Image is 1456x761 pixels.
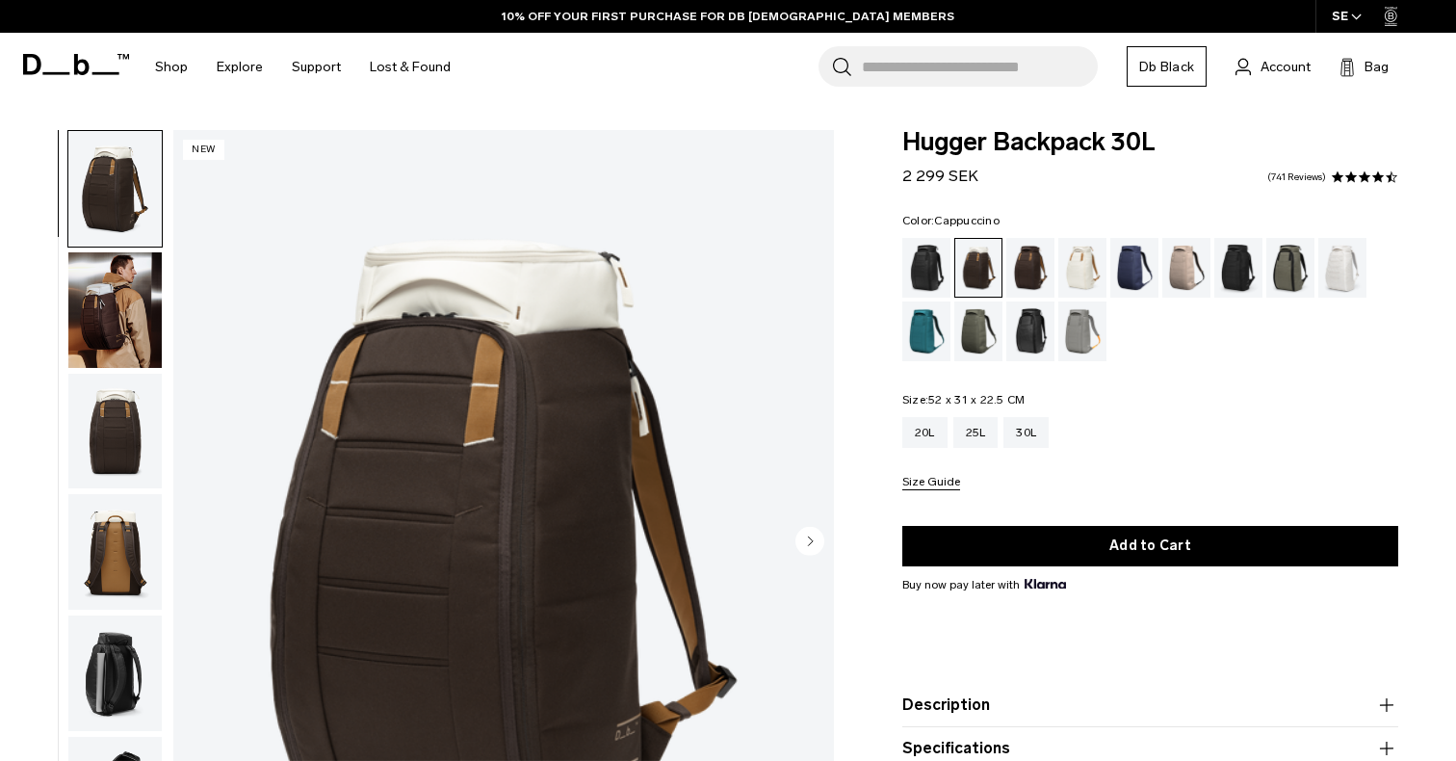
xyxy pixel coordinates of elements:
a: Explore [217,33,263,101]
a: Reflective Black [1006,302,1054,361]
p: New [183,140,224,160]
span: 52 x 31 x 22.5 CM [928,393,1025,407]
span: Buy now pay later with [902,576,1066,593]
button: Hugger Backpack 30L Cappuccino [67,493,163,611]
a: Charcoal Grey [1214,238,1262,298]
span: Cappuccino [934,214,1000,227]
img: Hugger Backpack 30L Cappuccino [68,494,162,610]
span: Hugger Backpack 30L [902,130,1398,155]
nav: Main Navigation [141,33,465,101]
a: 20L [902,417,948,448]
a: Black Out [902,238,950,298]
span: Account [1261,57,1311,77]
a: Forest Green [1266,238,1314,298]
span: Bag [1365,57,1389,77]
button: Hugger Backpack 30L Cappuccino [67,251,163,369]
a: Fogbow Beige [1162,238,1210,298]
img: Hugger Backpack 30L Cappuccino [68,131,162,247]
img: Hugger Backpack 30L Cappuccino [68,374,162,489]
img: Hugger Backpack 30L Cappuccino [68,616,162,731]
a: Midnight Teal [902,302,950,361]
button: Description [902,694,1398,717]
a: 30L [1003,417,1049,448]
button: Specifications [902,737,1398,760]
legend: Size: [902,394,1026,406]
button: Size Guide [902,476,960,490]
img: Hugger Backpack 30L Cappuccino [68,252,162,368]
a: Moss Green [954,302,1002,361]
a: Oatmilk [1058,238,1106,298]
a: Lost & Found [370,33,451,101]
a: Support [292,33,341,101]
a: 10% OFF YOUR FIRST PURCHASE FOR DB [DEMOGRAPHIC_DATA] MEMBERS [502,8,954,25]
a: Clean Slate [1318,238,1366,298]
button: Hugger Backpack 30L Cappuccino [67,130,163,248]
a: Cappuccino [954,238,1002,298]
a: 741 reviews [1267,172,1326,182]
img: {"height" => 20, "alt" => "Klarna"} [1025,579,1066,589]
button: Hugger Backpack 30L Cappuccino [67,373,163,490]
button: Add to Cart [902,526,1398,566]
button: Hugger Backpack 30L Cappuccino [67,615,163,732]
button: Bag [1339,55,1389,78]
a: Sand Grey [1058,302,1106,361]
a: Blue Hour [1110,238,1158,298]
a: 25L [953,417,999,448]
a: Account [1235,55,1311,78]
button: Next slide [795,526,824,559]
a: Espresso [1006,238,1054,298]
span: 2 299 SEK [902,167,978,185]
a: Db Black [1127,46,1207,87]
a: Shop [155,33,188,101]
legend: Color: [902,215,1000,226]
